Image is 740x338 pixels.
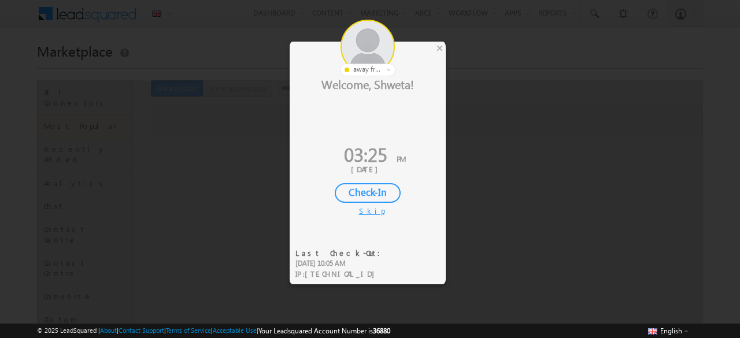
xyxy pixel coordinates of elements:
[213,326,257,334] a: Acceptable Use
[100,326,117,334] a: About
[119,326,164,334] a: Contact Support
[373,326,390,335] span: 36880
[37,325,390,336] span: © 2025 LeadSquared | | | | |
[434,42,446,54] div: ×
[397,154,406,164] span: PM
[295,258,387,269] div: [DATE] 10:05 AM
[305,269,380,278] span: [TECHNICAL_ID]
[359,206,376,216] div: Skip
[295,248,387,258] div: Last Check-Out:
[353,64,382,75] span: away from keyboard
[335,183,401,203] div: Check-In
[166,326,211,334] a: Terms of Service
[298,164,437,174] div: [DATE]
[344,141,387,167] span: 03:25
[660,326,682,335] span: English
[258,326,390,335] span: Your Leadsquared Account Number is
[295,269,387,280] div: IP :
[645,324,691,337] button: English
[290,76,446,91] div: Welcome, Shweta!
